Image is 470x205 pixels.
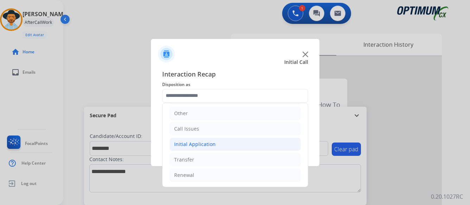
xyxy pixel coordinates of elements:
[174,125,199,132] div: Call Issues
[174,141,216,148] div: Initial Application
[174,110,188,117] div: Other
[162,69,308,80] span: Interaction Recap
[174,172,194,179] div: Renewal
[284,59,308,66] span: Initial Call
[162,80,308,89] span: Disposition as
[158,46,175,62] img: contactIcon
[431,192,463,201] p: 0.20.1027RC
[174,156,194,163] div: Transfer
